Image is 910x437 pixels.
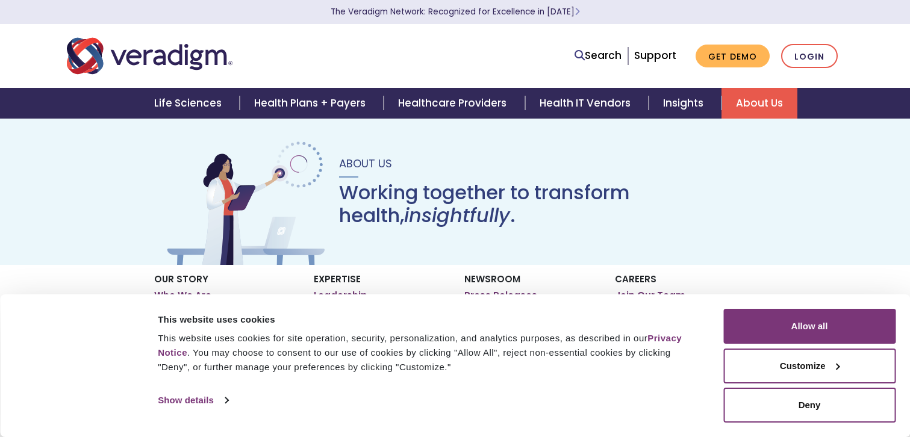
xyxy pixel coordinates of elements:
a: Login [781,44,838,69]
a: Insights [649,88,721,119]
span: About Us [339,156,392,171]
em: insightfully [404,202,510,229]
a: Who We Are [154,290,211,302]
a: Healthcare Providers [384,88,525,119]
a: Support [634,48,676,63]
h1: Working together to transform health, . [339,181,746,228]
button: Deny [723,388,896,423]
a: Health Plans + Payers [240,88,384,119]
a: Life Sciences [140,88,240,119]
a: About Us [721,88,797,119]
a: Get Demo [696,45,770,68]
a: Leadership [314,290,367,302]
a: Health IT Vendors [525,88,649,119]
a: Search [575,48,622,64]
a: Join Our Team [615,290,685,302]
a: The Veradigm Network: Recognized for Excellence in [DATE]Learn More [331,6,580,17]
div: This website uses cookies for site operation, security, personalization, and analytics purposes, ... [158,331,696,374]
a: Show details [158,391,228,409]
span: Learn More [575,6,580,17]
div: This website uses cookies [158,312,696,327]
button: Customize [723,349,896,383]
a: Press Releases [464,290,537,302]
button: Allow all [723,309,896,344]
img: Veradigm logo [67,36,232,76]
